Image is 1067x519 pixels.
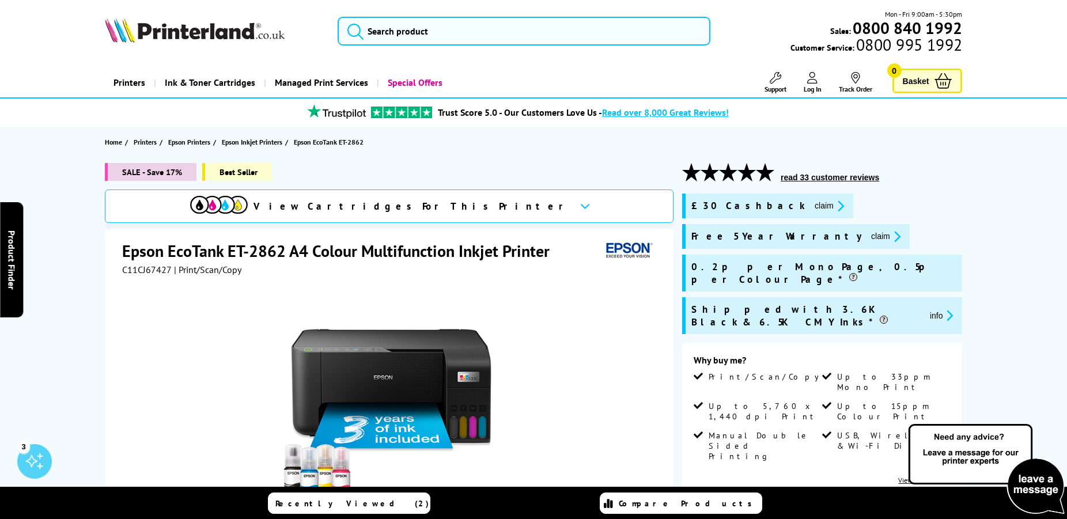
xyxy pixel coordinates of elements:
a: Track Order [839,72,872,93]
span: Customer Service: [790,39,962,53]
span: Epson Printers [168,136,210,148]
a: 0800 840 1992 [851,22,962,33]
span: 0.2p per Mono Page, 0.5p per Colour Page* [691,260,956,286]
a: Support [765,72,786,93]
span: £30 Cashback [691,199,805,213]
span: Read over 8,000 Great Reviews! [602,107,729,118]
button: promo-description [868,230,904,243]
a: Recently Viewed (2) [268,493,430,514]
span: 0 [887,63,902,78]
a: Managed Print Services [264,68,377,97]
span: View Cartridges For This Printer [253,200,570,213]
a: Home [105,136,125,148]
img: Printerland Logo [105,17,285,43]
a: Compare Products [600,493,762,514]
b: 0800 840 1992 [853,17,962,39]
button: promo-description [811,199,847,213]
img: trustpilot rating [371,107,432,118]
span: Up to 15ppm Colour Print [837,401,948,422]
a: Printers [105,68,154,97]
a: Trust Score 5.0 - Our Customers Love Us -Read over 8,000 Great Reviews! [438,107,729,118]
span: Print/Scan/Copy [709,372,827,382]
img: cmyk-icon.svg [190,196,248,214]
a: Printerland Logo [105,17,324,45]
span: SALE - Save 17% [105,163,196,181]
span: Home [105,136,122,148]
span: Epson EcoTank ET-2862 [294,138,364,146]
img: Open Live Chat window [906,422,1067,517]
span: Free 5 Year Warranty [691,230,862,243]
span: Support [765,85,786,93]
span: Best Seller [202,163,272,181]
a: Log In [804,72,822,93]
span: Shipped with 3.6K Black & 6.5K CMY Inks* [691,303,921,328]
span: Mon - Fri 9:00am - 5:30pm [885,9,962,20]
span: Epson Inkjet Printers [222,136,282,148]
h1: Epson EcoTank ET-2862 A4 Colour Multifunction Inkjet Printer [122,240,561,262]
button: promo-description [926,309,957,322]
span: Recently Viewed (2) [275,498,429,509]
span: USB, Wireless & Wi-Fi Direct [837,430,948,451]
span: Product Finder [6,230,17,289]
a: Basket 0 [892,69,963,93]
span: Compare Products [619,498,758,509]
button: read 33 customer reviews [777,172,883,183]
span: Basket [903,73,929,89]
span: Up to 33ppm Mono Print [837,372,948,392]
input: Search product [338,17,710,46]
img: trustpilot rating [302,104,371,119]
span: | Print/Scan/Copy [174,264,241,275]
a: Ink & Toner Cartridges [154,68,264,97]
span: Log In [804,85,822,93]
span: Printers [134,136,157,148]
span: Up to 5,760 x 1,440 dpi Print [709,401,820,422]
span: Ink & Toner Cartridges [165,68,255,97]
a: Special Offers [377,68,451,97]
span: Manual Double Sided Printing [709,430,820,461]
a: Epson Inkjet Printers [222,136,285,148]
span: Sales: [830,25,851,36]
a: Epson Printers [168,136,213,148]
div: Why buy me? [694,354,951,372]
a: Printers [134,136,160,148]
a: View more details [898,476,951,484]
span: 0800 995 1992 [854,39,962,50]
span: C11CJ67427 [122,264,172,275]
img: Epson [601,240,654,262]
div: 3 [17,440,30,453]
